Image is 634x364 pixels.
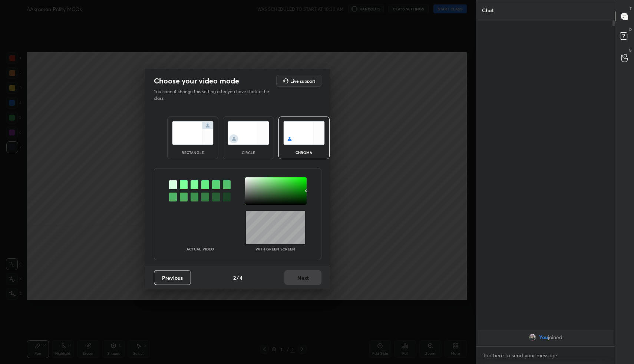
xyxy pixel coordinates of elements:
h2: Choose your video mode [154,76,239,86]
div: circle [234,151,263,154]
h4: / [237,274,239,282]
h4: 2 [233,274,236,282]
div: chroma [289,151,319,154]
p: With green screen [255,247,295,251]
img: circleScreenIcon.acc0effb.svg [228,121,269,145]
p: You cannot change this setting after you have started the class [154,88,274,102]
div: rectangle [178,151,208,154]
p: T [630,6,632,12]
span: joined [548,334,562,340]
img: 2fdd300d0a60438a9566a832db643c4c.jpg [529,334,536,341]
img: normalScreenIcon.ae25ed63.svg [172,121,214,145]
h4: 4 [240,274,242,282]
div: grid [476,328,615,346]
p: G [629,47,632,53]
p: Actual Video [186,247,214,251]
p: Chat [476,0,500,20]
span: You [539,334,548,340]
p: D [629,27,632,32]
button: Previous [154,270,191,285]
img: chromaScreenIcon.c19ab0a0.svg [283,121,325,145]
h5: Live support [290,79,315,83]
